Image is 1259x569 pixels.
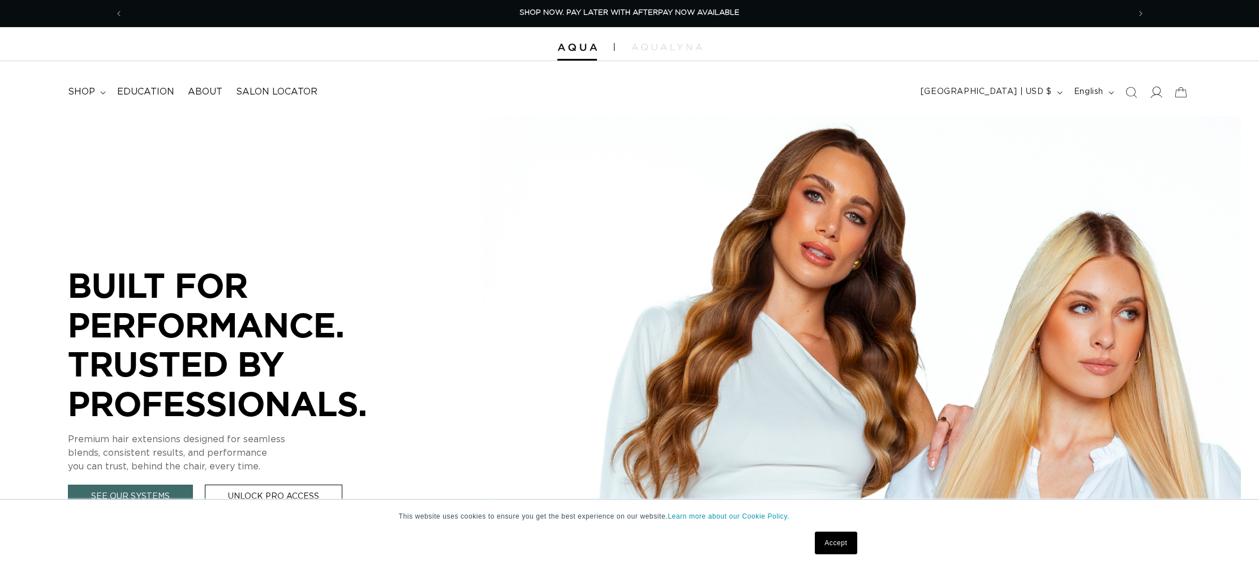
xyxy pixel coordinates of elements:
[519,9,740,16] span: SHOP NOW. PAY LATER WITH AFTERPAY NOW AVAILABLE
[1074,86,1103,98] span: English
[557,44,597,52] img: Aqua Hair Extensions
[815,532,857,554] a: Accept
[188,86,222,98] span: About
[68,433,407,473] p: Premium hair extensions designed for seamless blends, consistent results, and performance you can...
[117,86,174,98] span: Education
[229,79,324,105] a: Salon Locator
[61,79,110,105] summary: shop
[668,512,789,520] a: Learn more about our Cookie Policy.
[110,79,181,105] a: Education
[68,266,407,423] p: BUILT FOR PERFORMANCE. TRUSTED BY PROFESSIONALS.
[106,3,131,24] button: Previous announcement
[1067,82,1119,103] button: English
[68,485,193,509] a: See Our Systems
[914,82,1067,103] button: [GEOGRAPHIC_DATA] | USD $
[399,511,861,521] p: This website uses cookies to ensure you get the best experience on our website.
[631,44,702,50] img: aqualyna.com
[181,79,229,105] a: About
[1128,3,1153,24] button: Next announcement
[205,485,342,509] a: Unlock Pro Access
[1119,80,1144,105] summary: Search
[921,86,1052,98] span: [GEOGRAPHIC_DATA] | USD $
[236,86,317,98] span: Salon Locator
[68,86,95,98] span: shop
